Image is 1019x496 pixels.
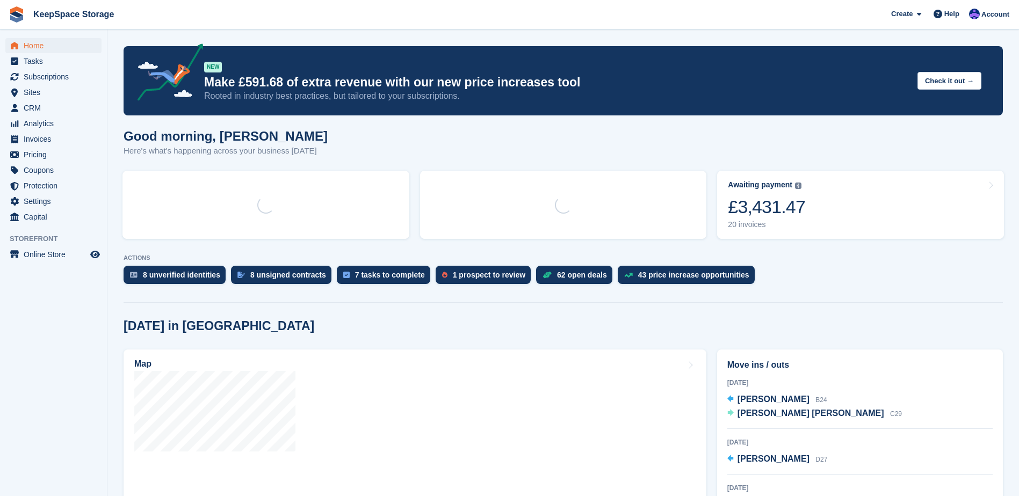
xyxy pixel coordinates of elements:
[738,395,810,404] span: [PERSON_NAME]
[727,453,828,466] a: [PERSON_NAME] D27
[5,100,102,115] a: menu
[24,178,88,193] span: Protection
[24,147,88,162] span: Pricing
[638,271,749,279] div: 43 price increase opportunities
[543,271,552,279] img: deal-1b604bf984904fb50ccaf53a9ad4b4a5d6e5aea283cecdc64d6e3604feb123c2.svg
[727,359,993,371] h2: Move ins / outs
[130,272,138,278] img: verify_identity-adf6edd0f0f0b5bbfe63781bf79b02c33cf7c696d77639b501bdc392416b5a36.svg
[250,271,326,279] div: 8 unsigned contracts
[717,171,1004,239] a: Awaiting payment £3,431.47 20 invoices
[728,196,805,218] div: £3,431.47
[231,266,337,289] a: 8 unsigned contracts
[738,409,884,418] span: [PERSON_NAME] [PERSON_NAME]
[24,54,88,69] span: Tasks
[24,116,88,131] span: Analytics
[204,90,909,102] p: Rooted in industry best practices, but tailored to your subscriptions.
[24,163,88,178] span: Coupons
[815,456,827,463] span: D27
[727,483,993,493] div: [DATE]
[204,75,909,90] p: Make £591.68 of extra revenue with our new price increases tool
[5,38,102,53] a: menu
[436,266,536,289] a: 1 prospect to review
[5,147,102,162] a: menu
[5,163,102,178] a: menu
[204,62,222,72] div: NEW
[24,247,88,262] span: Online Store
[442,272,447,278] img: prospect-51fa495bee0391a8d652442698ab0144808aea92771e9ea1ae160a38d050c398.svg
[5,209,102,224] a: menu
[9,6,25,23] img: stora-icon-8386f47178a22dfd0bd8f6a31ec36ba5ce8667c1dd55bd0f319d3a0aa187defe.svg
[24,85,88,100] span: Sites
[944,9,959,19] span: Help
[815,396,827,404] span: B24
[5,85,102,100] a: menu
[727,407,902,421] a: [PERSON_NAME] [PERSON_NAME] C29
[738,454,810,463] span: [PERSON_NAME]
[10,234,107,244] span: Storefront
[343,272,350,278] img: task-75834270c22a3079a89374b754ae025e5fb1db73e45f91037f5363f120a921f8.svg
[5,54,102,69] a: menu
[128,43,204,105] img: price-adjustments-announcement-icon-8257ccfd72463d97f412b2fc003d46551f7dbcb40ab6d574587a9cd5c0d94...
[124,129,328,143] h1: Good morning, [PERSON_NAME]
[5,69,102,84] a: menu
[124,319,314,333] h2: [DATE] in [GEOGRAPHIC_DATA]
[969,9,980,19] img: Chloe Clark
[24,194,88,209] span: Settings
[337,266,436,289] a: 7 tasks to complete
[29,5,118,23] a: KeepSpace Storage
[124,266,231,289] a: 8 unverified identities
[24,132,88,147] span: Invoices
[618,266,760,289] a: 43 price increase opportunities
[237,272,245,278] img: contract_signature_icon-13c848040528278c33f63329250d36e43548de30e8caae1d1a13099fd9432cc5.svg
[24,209,88,224] span: Capital
[890,410,902,418] span: C29
[728,220,805,229] div: 20 invoices
[24,38,88,53] span: Home
[624,273,633,278] img: price_increase_opportunities-93ffe204e8149a01c8c9dc8f82e8f89637d9d84a8eef4429ea346261dce0b2c0.svg
[795,183,801,189] img: icon-info-grey-7440780725fd019a000dd9b08b2336e03edf1995a4989e88bcd33f0948082b44.svg
[536,266,618,289] a: 62 open deals
[727,378,993,388] div: [DATE]
[124,254,1003,261] p: ACTIONS
[5,132,102,147] a: menu
[134,359,151,369] h2: Map
[728,180,792,189] div: Awaiting payment
[24,100,88,115] span: CRM
[5,116,102,131] a: menu
[453,271,525,279] div: 1 prospect to review
[557,271,607,279] div: 62 open deals
[89,248,102,261] a: Preview store
[727,393,827,407] a: [PERSON_NAME] B24
[124,145,328,157] p: Here's what's happening across your business [DATE]
[981,9,1009,20] span: Account
[5,178,102,193] a: menu
[24,69,88,84] span: Subscriptions
[5,247,102,262] a: menu
[891,9,913,19] span: Create
[143,271,220,279] div: 8 unverified identities
[5,194,102,209] a: menu
[917,72,981,90] button: Check it out →
[355,271,425,279] div: 7 tasks to complete
[727,437,993,447] div: [DATE]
